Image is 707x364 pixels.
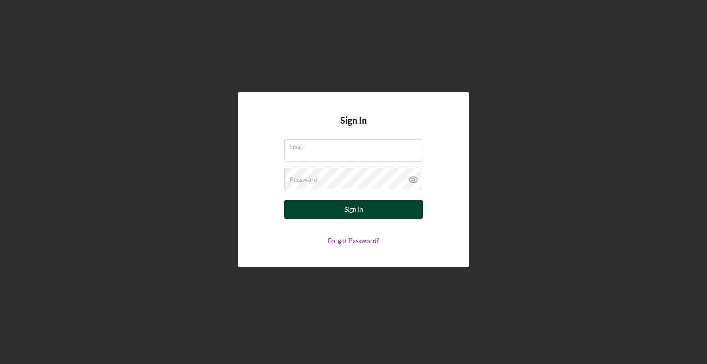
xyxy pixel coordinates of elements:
[290,140,422,150] label: Email
[290,176,318,183] label: Password
[284,200,423,219] button: Sign In
[328,237,379,244] a: Forgot Password?
[344,200,363,219] div: Sign In
[340,115,367,139] h4: Sign In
